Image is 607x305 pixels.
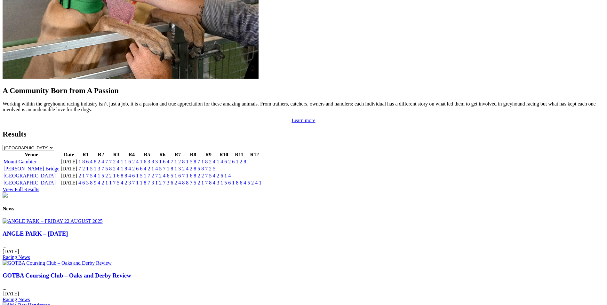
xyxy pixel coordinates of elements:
[60,152,78,158] th: Date
[155,159,169,164] a: 3 1 6 4
[171,180,185,185] a: 6 2 4 8
[4,166,60,171] a: [PERSON_NAME] Bridge
[124,159,139,164] a: 1 6 2 4
[140,152,154,158] th: R5
[4,159,36,164] a: Mount Gambier
[171,173,185,178] a: 5 1 6 7
[3,230,604,261] div: ...
[124,173,139,178] a: 8 4 6 1
[3,272,604,302] div: ...
[60,159,78,165] td: [DATE]
[201,166,215,171] a: 8 7 2 5
[186,152,200,158] th: R8
[109,159,123,164] a: 7 2 4 1
[60,166,78,172] td: [DATE]
[109,180,123,185] a: 1 7 5 4
[292,118,315,123] a: Learn more
[216,152,231,158] th: R10
[3,206,604,212] h4: News
[94,166,108,171] a: 1 3 7 5
[3,152,60,158] th: Venue
[155,166,169,171] a: 4 5 7 1
[3,249,19,254] span: [DATE]
[78,180,92,185] a: 4 6 3 8
[186,180,200,185] a: 8 7 5 2
[109,152,124,158] th: R3
[3,101,604,113] p: Working within the greyhound racing industry isn’t just a job, it is a passion and true appreciat...
[217,173,231,178] a: 2 6 1 4
[232,159,246,164] a: 6 1 2 8
[186,159,200,164] a: 1 5 8 7
[201,152,216,158] th: R9
[3,86,604,95] h2: A Community Born from A Passion
[140,159,154,164] a: 1 6 3 8
[124,152,139,158] th: R4
[232,180,246,185] a: 1 8 6 4
[3,230,68,237] a: ANGLE PARK – [DATE]
[247,180,261,185] a: 5 2 4 1
[232,152,246,158] th: R11
[201,180,215,185] a: 1 7 8 4
[4,173,56,178] a: [GEOGRAPHIC_DATA]
[78,152,93,158] th: R1
[170,152,185,158] th: R7
[3,297,30,302] a: Racing News
[3,130,604,138] h2: Results
[201,173,215,178] a: 2 7 5 4
[247,152,262,158] th: R12
[124,180,139,185] a: 2 3 7 1
[186,166,200,171] a: 4 2 8 5
[94,159,108,164] a: 8 2 4 7
[60,180,78,186] td: [DATE]
[140,180,154,185] a: 1 8 7 3
[124,166,139,171] a: 8 4 2 6
[3,272,131,279] a: GOTBA Coursing Club – Oaks and Derby Review
[171,166,185,171] a: 8 1 3 2
[78,159,92,164] a: 1 8 6 4
[217,159,231,164] a: 1 4 6 2
[3,260,112,266] img: GOTBA Coursing Club – Oaks and Derby Review
[109,166,123,171] a: 8 2 4 1
[171,159,185,164] a: 7 1 2 8
[4,180,56,185] a: [GEOGRAPHIC_DATA]
[93,152,108,158] th: R2
[155,173,169,178] a: 7 2 4 6
[3,291,19,296] span: [DATE]
[3,187,39,192] a: View Full Results
[94,180,108,185] a: 9 4 2 1
[155,180,169,185] a: 1 2 7 3
[186,173,200,178] a: 1 6 8 2
[109,173,123,178] a: 2 1 6 8
[140,173,154,178] a: 5 1 7 2
[3,254,30,260] a: Racing News
[78,173,92,178] a: 2 1 7 5
[217,180,231,185] a: 3 1 5 6
[94,173,108,178] a: 4 1 5 2
[60,173,78,179] td: [DATE]
[78,166,92,171] a: 7 2 1 5
[140,166,154,171] a: 6 4 2 1
[155,152,170,158] th: R6
[3,192,8,198] img: chasers_homepage.jpg
[3,218,103,224] img: ANGLE PARK – FRIDAY 22 AUGUST 2025
[201,159,215,164] a: 1 8 2 4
